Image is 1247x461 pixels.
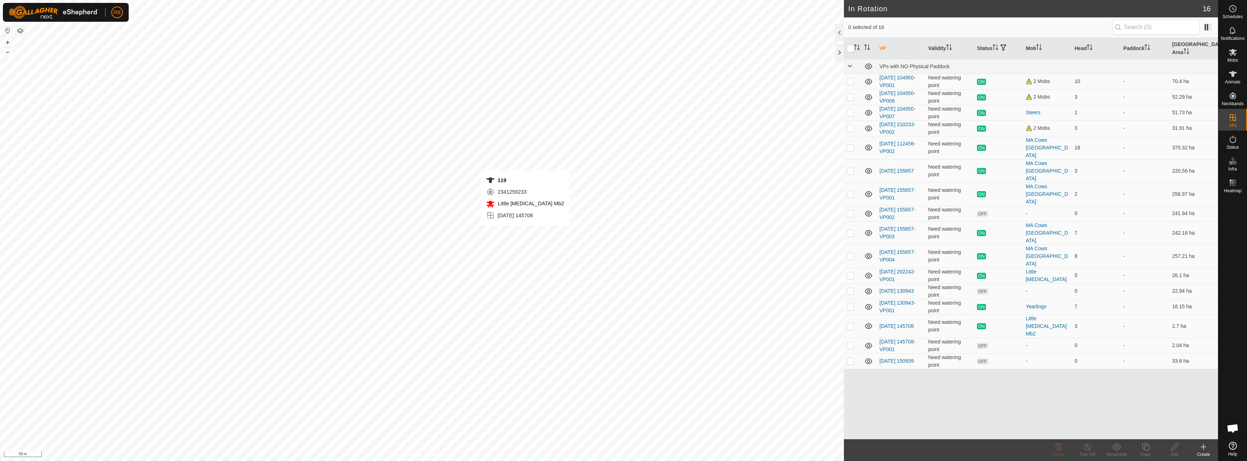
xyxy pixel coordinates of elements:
[1222,417,1244,439] div: Open chat
[1072,105,1120,120] td: 1
[1120,268,1169,283] td: -
[925,206,974,221] td: Need watering point
[879,269,915,282] a: [DATE] 202242-VP001
[925,120,974,136] td: Need watering point
[925,38,974,59] th: Validity
[925,74,974,89] td: Need watering point
[977,343,988,349] span: OFF
[1120,244,1169,268] td: -
[1072,353,1120,369] td: 0
[1026,136,1069,159] div: MA Cows [GEOGRAPHIC_DATA]
[1225,80,1240,84] span: Animals
[1169,89,1218,105] td: 52.29 ha
[1026,268,1069,283] div: Little [MEDICAL_DATA]
[1222,102,1243,106] span: Neckbands
[925,353,974,369] td: Need watering point
[1072,314,1120,338] td: 3
[1221,36,1244,41] span: Notifications
[848,24,1112,31] span: 0 selected of 16
[1072,299,1120,314] td: 7
[1072,74,1120,89] td: 10
[1120,283,1169,299] td: -
[1169,299,1218,314] td: 16.15 ha
[977,94,986,100] span: ON
[486,211,564,220] div: [DATE] 145708
[1026,160,1069,182] div: MA Cows [GEOGRAPHIC_DATA]
[1226,145,1239,149] span: Status
[1026,109,1069,116] div: Steers
[1218,439,1247,459] a: Help
[1072,38,1120,59] th: Head
[3,26,12,35] button: Reset Map
[1026,124,1069,132] div: 2 Mobs
[1228,452,1237,456] span: Help
[1144,45,1150,51] p-sorticon: Activate to sort
[925,221,974,244] td: Need watering point
[1169,283,1218,299] td: 22.94 ha
[977,79,986,85] span: ON
[486,188,564,196] div: 2341259233
[977,304,986,310] span: ON
[9,6,99,19] img: Gallagher Logo
[1169,182,1218,206] td: 256.97 ha
[1169,268,1218,283] td: 26.1 ha
[925,159,974,182] td: Need watering point
[977,253,986,259] span: ON
[3,38,12,47] button: +
[1072,159,1120,182] td: 3
[1120,182,1169,206] td: -
[1120,74,1169,89] td: -
[1120,221,1169,244] td: -
[1026,357,1069,365] div: -
[1023,38,1072,59] th: Mob
[1072,283,1120,299] td: 0
[429,452,451,458] a: Contact Us
[1026,287,1069,295] div: -
[1087,45,1093,51] p-sorticon: Activate to sort
[879,141,915,154] a: [DATE] 112456-VP002
[925,182,974,206] td: Need watering point
[1072,221,1120,244] td: 7
[925,105,974,120] td: Need watering point
[925,244,974,268] td: Need watering point
[1072,120,1120,136] td: 3
[879,168,914,174] a: [DATE] 155657
[1227,58,1238,62] span: Mobs
[1120,120,1169,136] td: -
[1026,303,1069,310] div: Yearlings
[1112,20,1200,35] input: Search (S)
[977,145,986,151] span: ON
[1120,314,1169,338] td: -
[925,299,974,314] td: Need watering point
[879,226,915,239] a: [DATE] 155657-VP003
[1120,299,1169,314] td: -
[1120,89,1169,105] td: -
[879,339,915,352] a: [DATE] 145708-VP001
[1184,49,1189,55] p-sorticon: Activate to sort
[977,168,986,174] span: ON
[1072,338,1120,353] td: 0
[1072,182,1120,206] td: 2
[1224,189,1242,193] span: Heatmap
[1102,451,1131,458] div: Show/Hide
[1120,353,1169,369] td: -
[879,358,914,364] a: [DATE] 150939
[879,300,915,313] a: [DATE] 130943-VP001
[977,191,986,197] span: ON
[1026,210,1069,217] div: -
[1072,89,1120,105] td: 3
[1222,15,1243,19] span: Schedules
[1120,206,1169,221] td: -
[925,89,974,105] td: Need watering point
[925,268,974,283] td: Need watering point
[393,452,420,458] a: Privacy Policy
[113,9,120,16] span: RB
[1120,105,1169,120] td: -
[1169,38,1218,59] th: [GEOGRAPHIC_DATA] Area
[864,45,870,51] p-sorticon: Activate to sort
[1169,338,1218,353] td: 2.04 ha
[879,249,915,263] a: [DATE] 155657-VP004
[1169,353,1218,369] td: 33.6 ha
[1131,451,1160,458] div: Copy
[1026,183,1069,206] div: MA Cows [GEOGRAPHIC_DATA]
